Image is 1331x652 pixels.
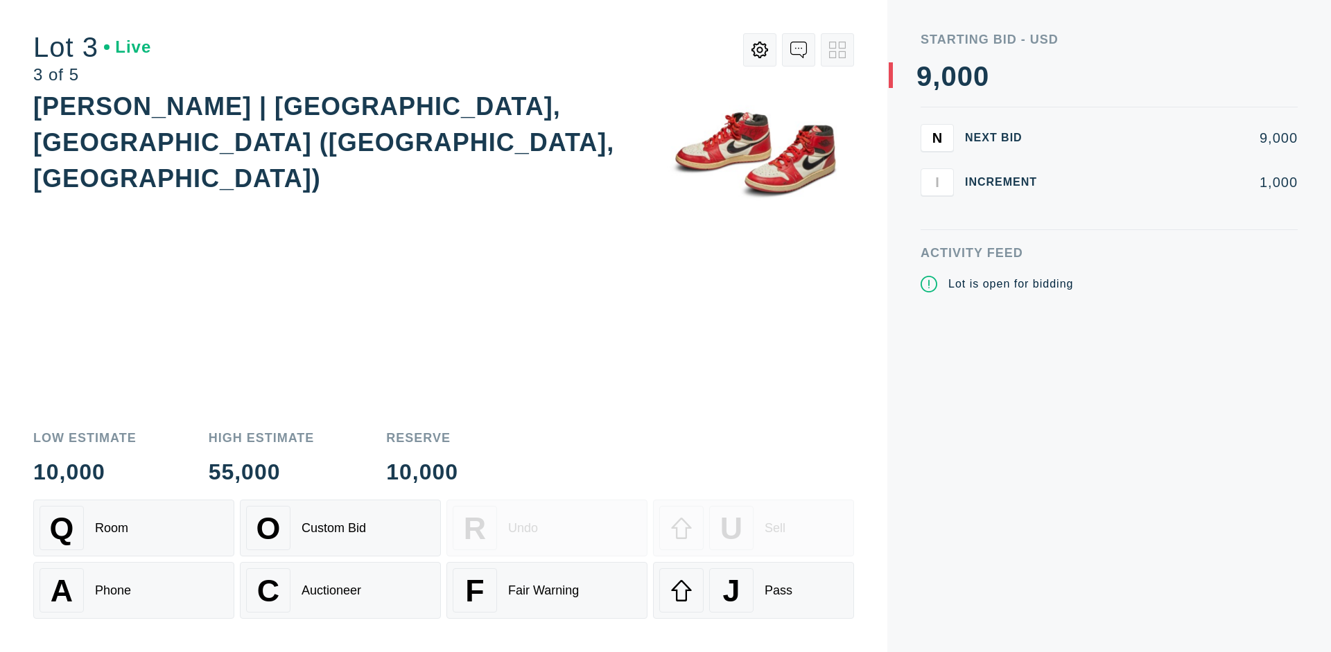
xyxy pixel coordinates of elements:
[921,33,1298,46] div: Starting Bid - USD
[722,573,740,608] span: J
[932,62,941,340] div: ,
[33,92,614,193] div: [PERSON_NAME] | [GEOGRAPHIC_DATA], [GEOGRAPHIC_DATA] ([GEOGRAPHIC_DATA], [GEOGRAPHIC_DATA])
[33,461,137,483] div: 10,000
[302,521,366,536] div: Custom Bid
[51,573,73,608] span: A
[720,511,742,546] span: U
[95,521,128,536] div: Room
[921,168,954,196] button: I
[921,124,954,152] button: N
[446,562,647,619] button: FFair Warning
[941,62,957,90] div: 0
[240,500,441,556] button: OCustom Bid
[1059,175,1298,189] div: 1,000
[916,62,932,90] div: 9
[33,500,234,556] button: QRoom
[257,573,279,608] span: C
[1059,131,1298,145] div: 9,000
[973,62,989,90] div: 0
[508,583,579,598] div: Fair Warning
[965,177,1048,188] div: Increment
[209,461,315,483] div: 55,000
[95,583,131,598] div: Phone
[948,276,1073,292] div: Lot is open for bidding
[302,583,361,598] div: Auctioneer
[965,132,1048,143] div: Next Bid
[386,461,458,483] div: 10,000
[386,432,458,444] div: Reserve
[653,500,854,556] button: USell
[935,174,939,190] span: I
[33,562,234,619] button: APhone
[765,583,792,598] div: Pass
[465,573,484,608] span: F
[921,247,1298,259] div: Activity Feed
[508,521,538,536] div: Undo
[104,39,151,55] div: Live
[256,511,281,546] span: O
[209,432,315,444] div: High Estimate
[33,33,151,61] div: Lot 3
[50,511,74,546] span: Q
[446,500,647,556] button: RUndo
[464,511,486,546] span: R
[33,432,137,444] div: Low Estimate
[932,130,942,146] span: N
[33,67,151,83] div: 3 of 5
[653,562,854,619] button: JPass
[240,562,441,619] button: CAuctioneer
[765,521,785,536] div: Sell
[957,62,973,90] div: 0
